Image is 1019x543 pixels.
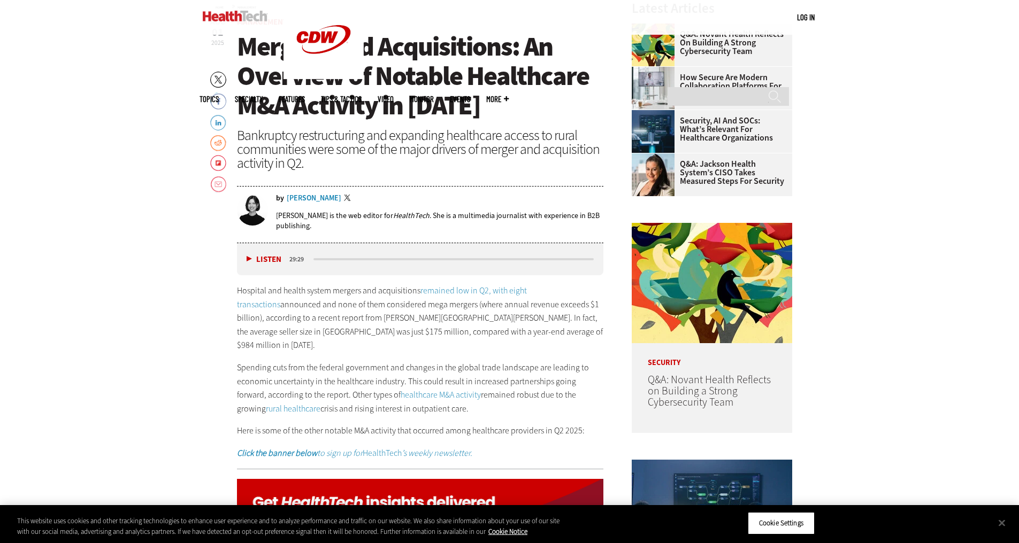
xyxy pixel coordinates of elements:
[632,117,786,142] a: Security, AI and SOCs: What’s Relevant for Healthcare Organizations
[237,447,363,459] em: to sign up for
[284,71,364,82] a: CDW
[235,95,263,103] span: Specialty
[287,195,341,202] a: [PERSON_NAME]
[237,361,604,415] p: Spending cuts from the federal government and changes in the global trade landscape are leading t...
[632,110,675,153] img: security team in high-tech computer room
[797,12,815,23] div: User menu
[486,95,509,103] span: More
[288,254,312,264] div: duration
[393,211,430,221] em: HealthTech
[203,11,267,21] img: Home
[237,284,604,352] p: Hospital and health system mergers and acquisitions announced and none of them considered mega me...
[237,128,604,170] div: Bankruptcy restructuring and expanding healthcare access to rural communities were some of the ma...
[748,512,815,534] button: Cookie Settings
[321,95,362,103] a: Tips & Tactics
[402,447,472,459] em: ’s weekly newsletter.
[200,95,219,103] span: Topics
[632,160,786,185] a: Q&A: Jackson Health System’s CISO Takes Measured Steps for Security
[797,12,815,22] a: Log in
[632,153,675,196] img: Connie Barrera
[237,479,604,542] img: ht_newsletter_animated_q424_signup_desktop
[450,95,470,103] a: Events
[632,153,680,162] a: Connie Barrera
[632,343,792,367] p: Security
[632,67,675,110] img: care team speaks with physician over conference call
[276,211,604,231] p: [PERSON_NAME] is the web editor for . She is a multimedia journalist with experience in B2B publi...
[648,373,771,409] a: Q&A: Novant Health Reflects on Building a Strong Cybersecurity Team
[237,243,604,275] div: media player
[276,195,284,202] span: by
[17,516,561,537] div: This website uses cookies and other tracking technologies to enhance user experience and to analy...
[247,255,281,263] button: Listen
[344,195,354,203] a: Twitter
[237,447,317,459] strong: Click the banner below
[990,511,1014,534] button: Close
[378,95,394,103] a: Video
[410,95,434,103] a: MonITor
[401,389,481,400] a: healthcare M&A activity
[488,527,527,536] a: More information about your privacy
[237,447,472,459] a: Click the banner belowto sign up forHealthTech’s weekly newsletter.
[632,110,680,119] a: security team in high-tech computer room
[237,195,268,226] img: Jordan Scott
[632,223,792,343] img: abstract illustration of a tree
[237,285,527,310] a: remained low in Q2, with eight transactions
[279,95,305,103] a: Features
[237,424,604,438] p: Here is some of the other notable M&A activity that occurred among healthcare providers in Q2 2025:
[266,403,320,414] a: rural healthcare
